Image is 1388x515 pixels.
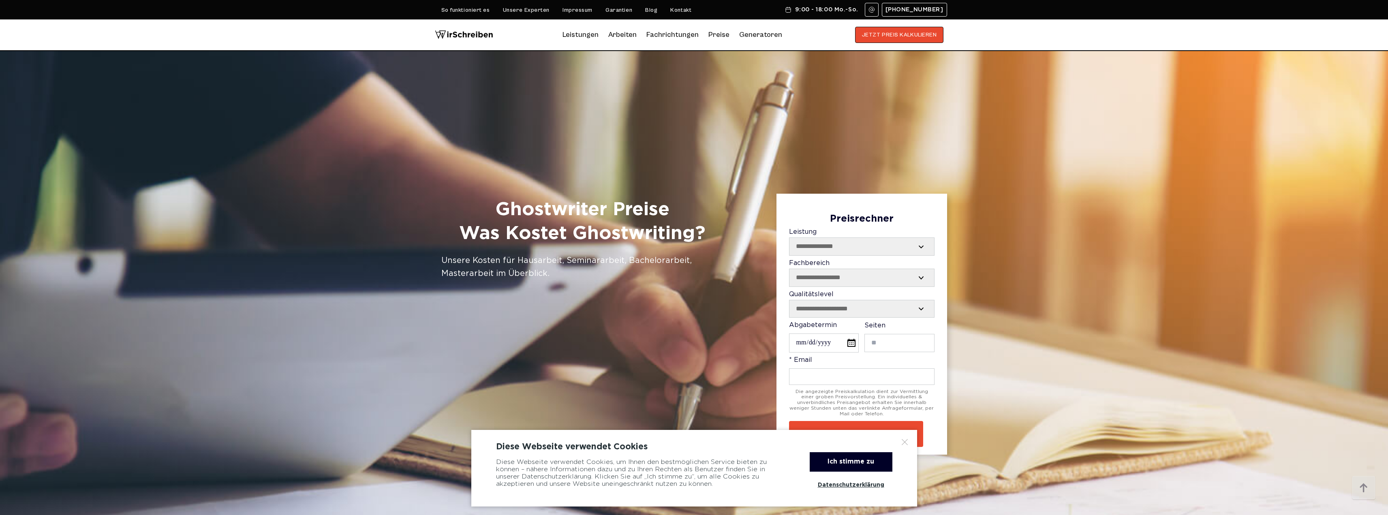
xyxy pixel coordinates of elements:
[496,452,789,494] div: Diese Webseite verwendet Cookies, um Ihnen den bestmöglichen Service bieten zu können – nähere In...
[789,389,935,417] div: Die angezeigte Preiskalkulation dient zur Vermittlung einer groben Preisvorstellung. Ein individu...
[795,6,858,13] span: 9:00 - 18:00 Mo.-So.
[885,6,943,13] span: [PHONE_NUMBER]
[785,6,792,13] img: Schedule
[810,452,892,472] div: Ich stimme zu
[441,7,490,13] a: So funktioniert es
[1352,476,1376,500] img: button top
[789,214,935,447] form: Contact form
[789,229,935,256] label: Leistung
[496,442,892,452] div: Diese Webseite verwendet Cookies
[562,28,599,41] a: Leistungen
[868,6,875,13] img: Email
[441,198,724,246] h1: Ghostwriter Preise Was Kostet Ghostwriting?
[789,368,935,385] input: * Email
[797,429,915,439] span: UNVERBINDLICHE ANFRAGE
[441,254,724,280] div: Unsere Kosten für Hausarbeit, Seminararbeit, Bachelorarbeit, Masterarbeit im Überblick.
[789,214,935,225] div: Preisrechner
[670,7,691,13] a: Kontakt
[708,30,729,39] a: Preise
[789,333,859,353] input: Abgabetermin
[810,476,892,494] a: Datenschutzerklärung
[435,27,493,43] img: logo wirschreiben
[789,357,935,385] label: * Email
[646,28,699,41] a: Fachrichtungen
[789,260,935,287] label: Fachbereich
[503,7,550,13] a: Unsere Experten
[608,28,637,41] a: Arbeiten
[562,7,592,13] a: Impressum
[605,7,632,13] a: Garantien
[789,269,934,286] select: Fachbereich
[645,7,657,13] a: Blog
[789,421,923,447] button: UNVERBINDLICHE ANFRAGE
[789,238,934,255] select: Leistung
[855,27,944,43] button: JETZT PREIS KALKULIEREN
[789,300,934,317] select: Qualitätslevel
[789,291,935,318] label: Qualitätslevel
[789,322,859,353] label: Abgabetermin
[864,323,885,329] span: Seiten
[882,3,947,17] a: [PHONE_NUMBER]
[739,28,782,41] a: Generatoren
